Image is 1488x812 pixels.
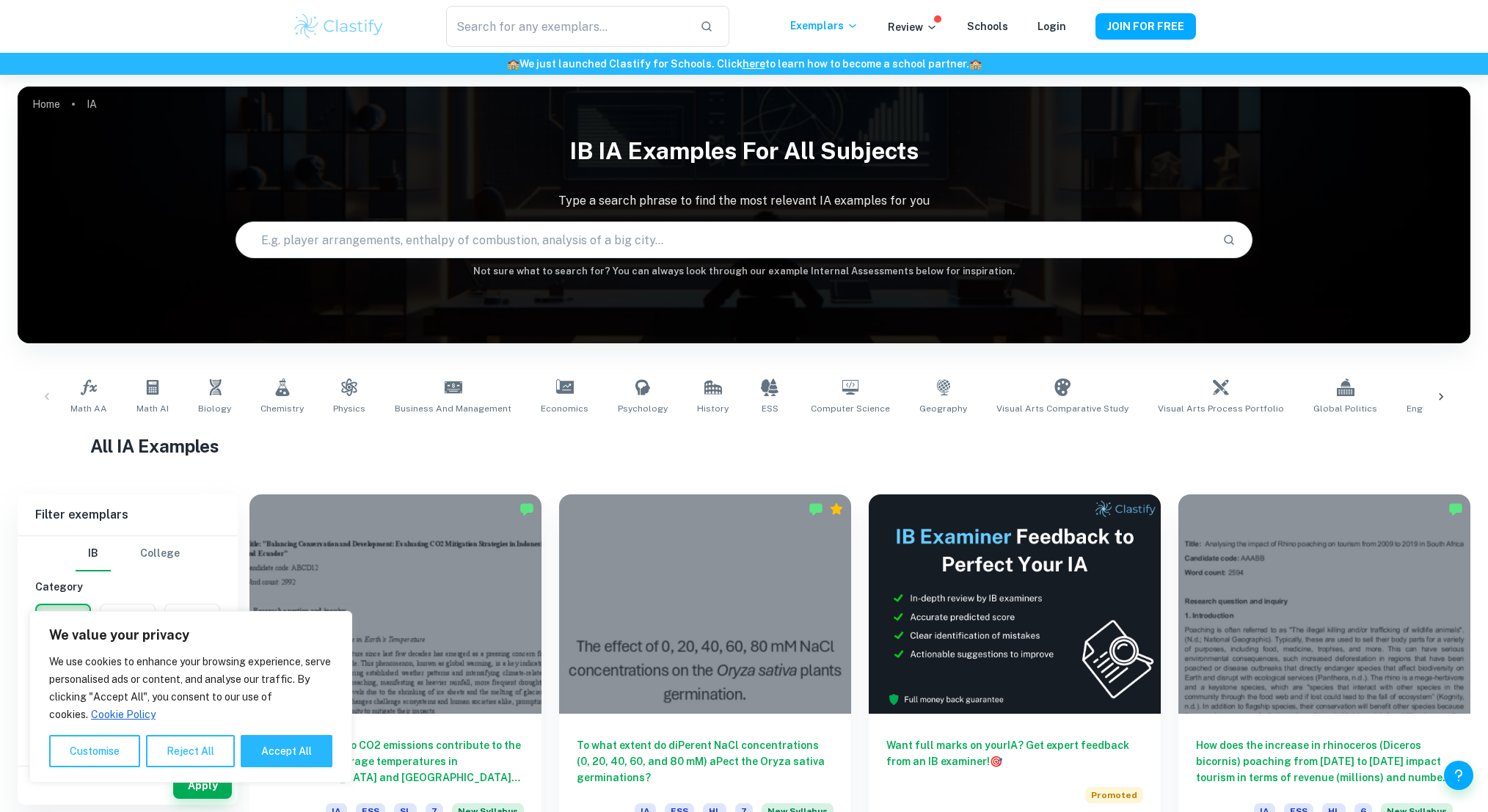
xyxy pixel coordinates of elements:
[1158,402,1284,415] span: Visual Arts Process Portfolio
[886,737,1143,769] h6: Want full marks on your IA ? Get expert feedback from an IB examiner!
[140,536,180,571] button: College
[762,402,778,415] span: ESS
[1217,227,1241,252] button: Search
[292,12,385,41] img: Clastify logo
[919,402,967,415] span: Geography
[29,611,352,783] div: We value your privacy
[1095,13,1196,40] button: JOIN FOR FREE
[76,536,111,571] button: IB
[1448,502,1463,516] img: Marked
[888,19,938,35] p: Review
[49,653,332,723] p: We use cookies to enhance your browsing experience, serve personalised ads or content, and analys...
[1037,21,1066,32] a: Login
[3,56,1485,72] h6: We just launched Clastify for Schools. Click to learn how to become a school partner.
[990,756,1002,767] span: 🎯
[967,21,1008,32] a: Schools
[37,605,90,640] button: IA
[1444,761,1473,790] button: Help and Feedback
[809,502,823,516] img: Marked
[18,192,1470,210] p: Type a search phrase to find the most relevant IA examples for you
[1196,737,1453,786] h6: How does the increase in rhinoceros (Diceros bicornis) poaching from [DATE] to [DATE] impact tour...
[173,772,232,799] button: Apply
[541,402,588,415] span: Economics
[18,494,238,535] h6: Filter exemplars
[165,604,219,640] button: TOK
[18,128,1470,175] h1: IB IA examples for all subjects
[869,494,1161,714] img: Thumbnail
[1313,402,1377,415] span: Global Politics
[996,402,1128,415] span: Visual Arts Comparative Study
[519,502,534,516] img: Marked
[507,58,519,70] span: 🏫
[198,402,231,415] span: Biology
[90,433,1398,459] h1: All IA Examples
[260,402,304,415] span: Chemistry
[49,626,332,644] p: We value your privacy
[697,402,729,415] span: History
[87,96,97,112] p: IA
[811,402,890,415] span: Computer Science
[146,735,235,767] button: Reject All
[618,402,668,415] span: Psychology
[49,735,140,767] button: Customise
[236,219,1211,260] input: E.g. player arrangements, enthalpy of combustion, analysis of a big city...
[76,536,180,571] div: Filter type choice
[241,735,332,767] button: Accept All
[969,58,982,70] span: 🏫
[1085,787,1143,803] span: Promoted
[446,6,688,47] input: Search for any exemplars...
[395,402,511,415] span: Business and Management
[743,58,765,70] a: here
[90,708,156,721] a: Cookie Policy
[790,18,858,34] p: Exemplars
[829,502,844,516] div: Premium
[267,737,524,786] h6: To what extent do CO2 emissions contribute to the variations in average temperatures in [GEOGRAPH...
[136,402,169,415] span: Math AI
[577,737,834,786] h6: To what extent do diPerent NaCl concentrations (0, 20, 40, 60, and 80 mM) aPect the Oryza sativa ...
[70,402,107,415] span: Math AA
[35,579,220,595] h6: Category
[32,94,60,114] a: Home
[333,402,365,415] span: Physics
[18,264,1470,279] h6: Not sure what to search for? You can always look through our example Internal Assessments below f...
[101,604,155,640] button: EE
